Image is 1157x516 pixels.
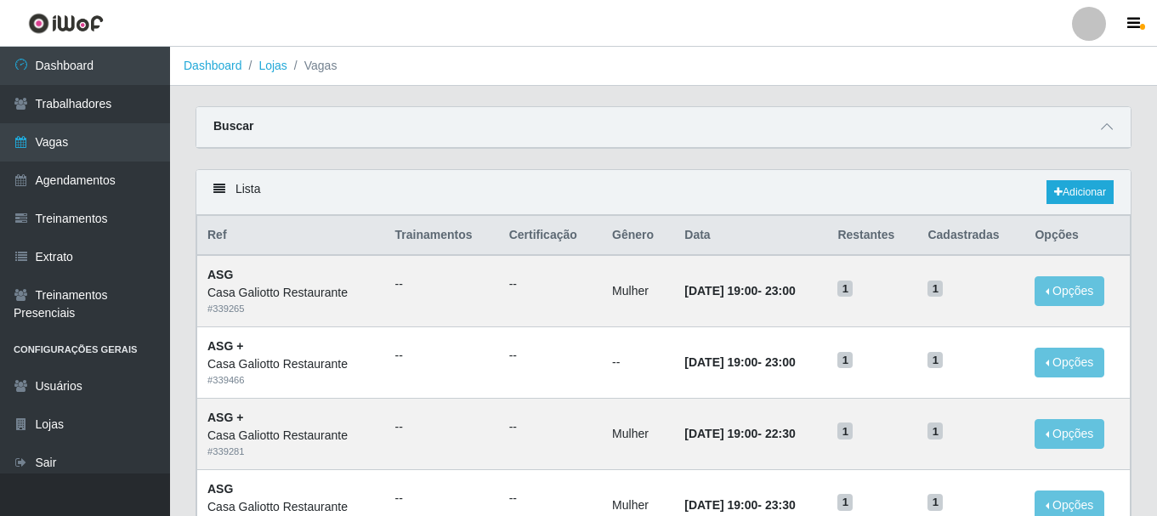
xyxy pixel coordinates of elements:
[674,216,827,256] th: Data
[1046,180,1114,204] a: Adicionar
[499,216,602,256] th: Certificação
[509,347,592,365] ul: --
[1035,348,1104,377] button: Opções
[207,339,243,353] strong: ASG +
[509,275,592,293] ul: --
[827,216,917,256] th: Restantes
[170,47,1157,86] nav: breadcrumb
[1035,419,1104,449] button: Opções
[837,494,853,511] span: 1
[765,427,796,440] time: 22:30
[765,355,796,369] time: 23:00
[258,59,286,72] a: Lojas
[684,284,757,298] time: [DATE] 19:00
[207,302,374,316] div: # 339265
[684,498,757,512] time: [DATE] 19:00
[207,445,374,459] div: # 339281
[207,427,374,445] div: Casa Galiotto Restaurante
[394,347,488,365] ul: --
[602,216,674,256] th: Gênero
[287,57,337,75] li: Vagas
[28,13,104,34] img: CoreUI Logo
[602,398,674,469] td: Mulher
[207,355,374,373] div: Casa Galiotto Restaurante
[684,355,795,369] strong: -
[207,268,233,281] strong: ASG
[384,216,498,256] th: Trainamentos
[394,418,488,436] ul: --
[765,498,796,512] time: 23:30
[207,498,374,516] div: Casa Galiotto Restaurante
[837,281,853,298] span: 1
[765,284,796,298] time: 23:00
[207,284,374,302] div: Casa Galiotto Restaurante
[684,427,795,440] strong: -
[927,422,943,439] span: 1
[837,352,853,369] span: 1
[684,498,795,512] strong: -
[837,422,853,439] span: 1
[917,216,1024,256] th: Cadastradas
[196,170,1131,215] div: Lista
[509,418,592,436] ul: --
[602,327,674,399] td: --
[1035,276,1104,306] button: Opções
[684,284,795,298] strong: -
[602,255,674,326] td: Mulher
[184,59,242,72] a: Dashboard
[197,216,385,256] th: Ref
[684,427,757,440] time: [DATE] 19:00
[1024,216,1130,256] th: Opções
[394,275,488,293] ul: --
[684,355,757,369] time: [DATE] 19:00
[927,281,943,298] span: 1
[207,482,233,496] strong: ASG
[927,352,943,369] span: 1
[394,490,488,507] ul: --
[207,373,374,388] div: # 339466
[213,119,253,133] strong: Buscar
[927,494,943,511] span: 1
[207,411,243,424] strong: ASG +
[509,490,592,507] ul: --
